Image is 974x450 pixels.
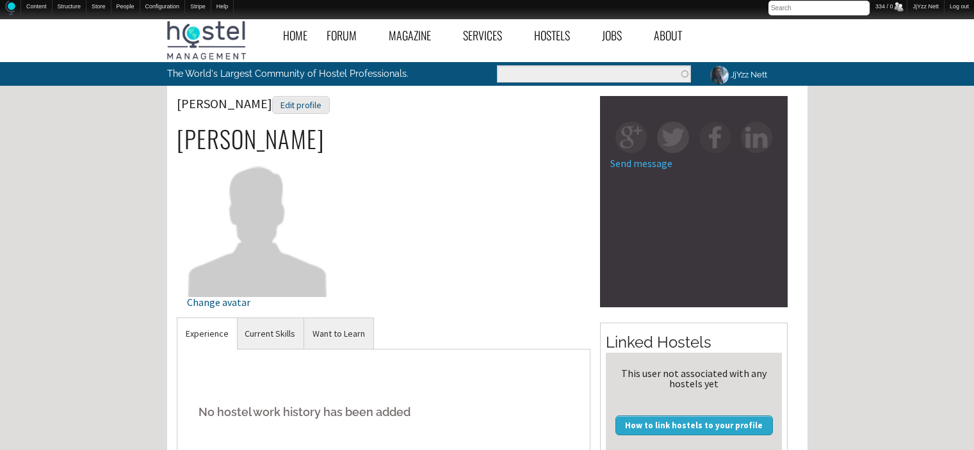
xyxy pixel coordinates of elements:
a: Change avatar [187,218,329,307]
img: fb-square.png [699,122,731,153]
img: tw-square.png [657,122,688,153]
input: Search [768,1,870,15]
a: Hostels [524,21,592,50]
h2: [PERSON_NAME] [177,125,591,152]
a: Current Skills [236,318,304,350]
h5: No hostel work history has been added [187,392,581,431]
a: Jobs [592,21,644,50]
img: in-square.png [741,122,772,153]
a: How to link hostels to your profile [615,415,773,435]
a: JjYzz Nett [701,62,775,87]
p: The World's Largest Community of Hostel Professionals. [167,62,434,85]
a: Experience [177,318,237,350]
img: gp-square.png [615,122,647,153]
a: Home [273,21,317,50]
a: Services [453,21,524,50]
img: Home [5,1,15,15]
a: Magazine [379,21,453,50]
a: About [644,21,704,50]
a: Edit profile [272,95,330,111]
img: danilom's picture [187,155,329,296]
a: Want to Learn [304,318,373,350]
img: Hostel Management Home [167,21,246,60]
div: Edit profile [272,96,330,115]
img: JjYzz Nett's picture [708,64,731,86]
div: Change avatar [187,297,329,307]
span: [PERSON_NAME] [177,95,330,111]
div: This user not associated with any hostels yet [611,368,777,389]
a: Send message [610,157,672,170]
h2: Linked Hostels [606,332,782,353]
input: Enter the terms you wish to search for. [497,65,691,83]
a: Forum [317,21,379,50]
